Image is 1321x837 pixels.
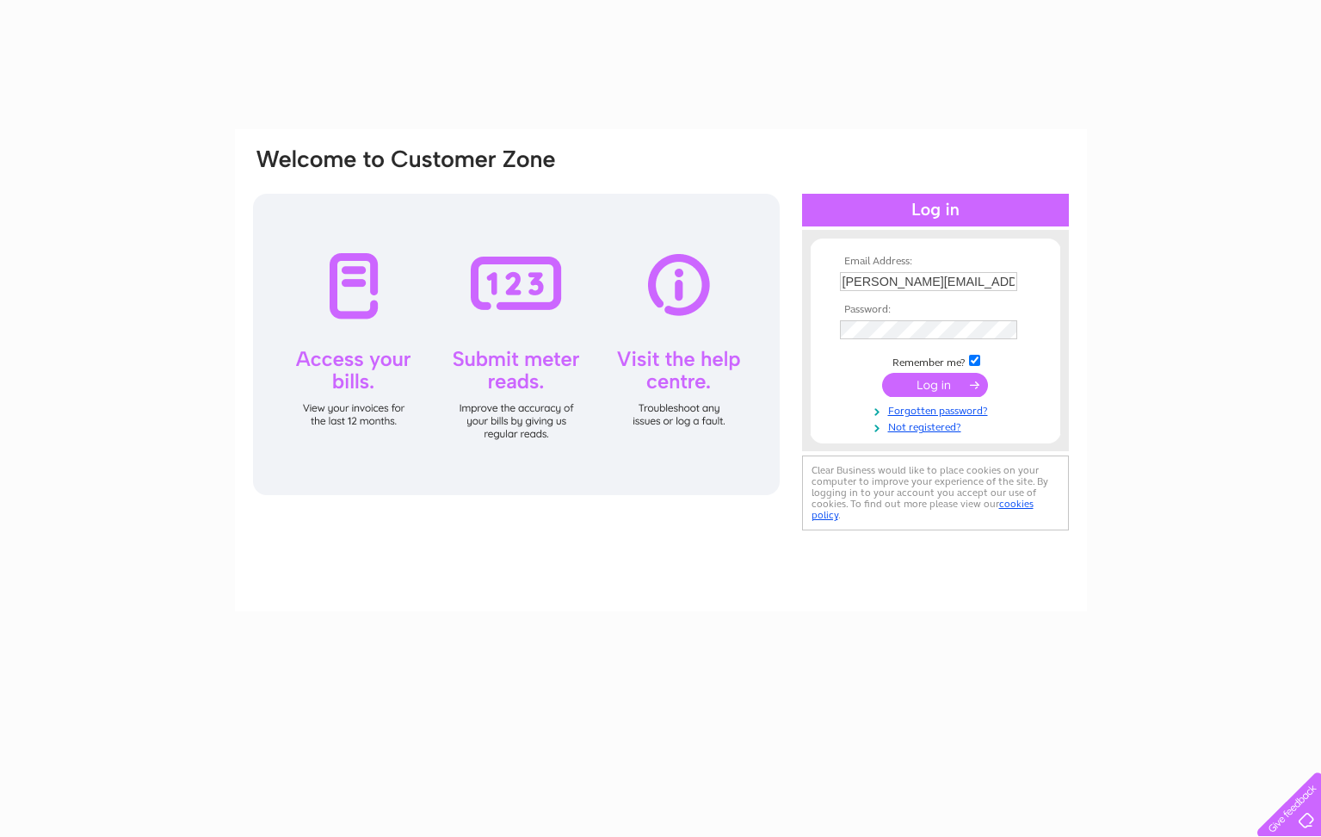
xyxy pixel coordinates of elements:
[840,418,1035,434] a: Not registered?
[812,498,1034,521] a: cookies policy
[882,373,988,397] input: Submit
[840,401,1035,418] a: Forgotten password?
[802,456,1069,530] div: Clear Business would like to place cookies on your computer to improve your experience of the sit...
[836,352,1035,369] td: Remember me?
[836,256,1035,268] th: Email Address:
[836,304,1035,316] th: Password:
